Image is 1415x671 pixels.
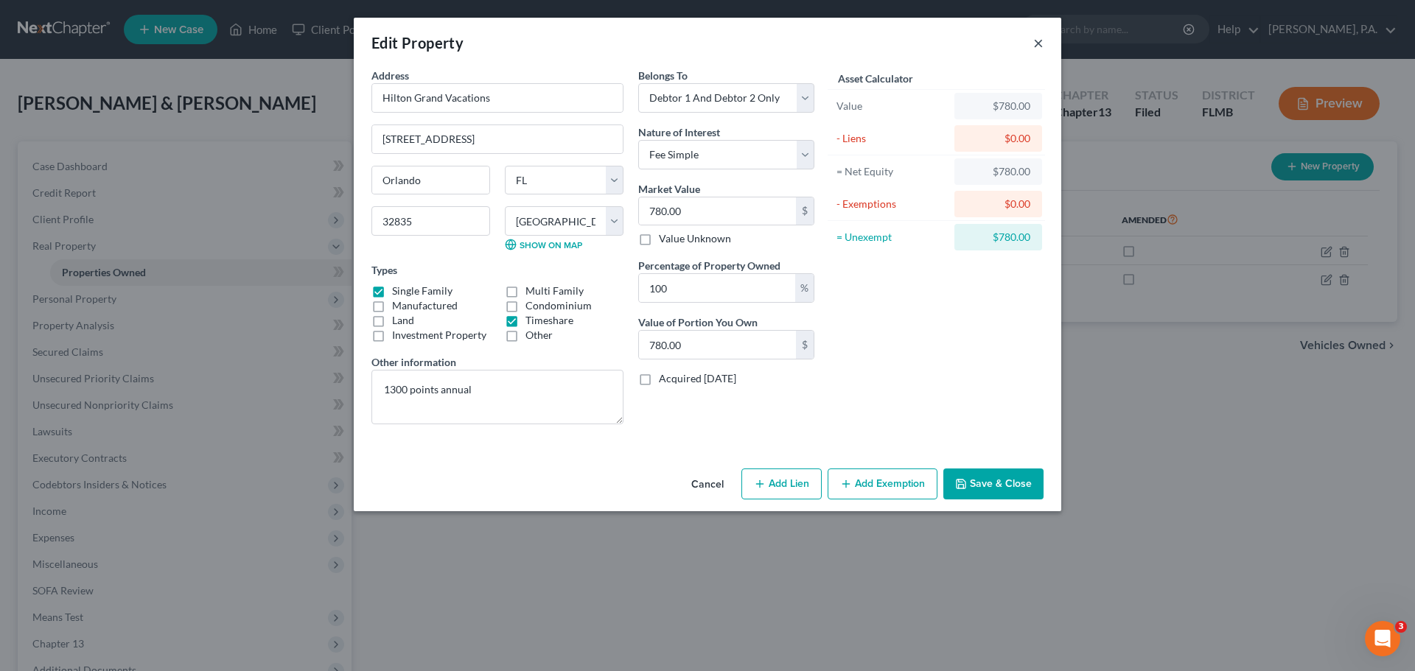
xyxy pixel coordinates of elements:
[828,468,937,499] button: Add Exemption
[679,470,736,499] button: Cancel
[966,164,1030,179] div: $780.00
[659,231,731,246] label: Value Unknown
[1033,34,1044,52] button: ×
[639,331,796,359] input: 0.00
[638,258,780,273] label: Percentage of Property Owned
[639,197,796,225] input: 0.00
[372,84,623,112] input: Enter address...
[392,313,414,328] label: Land
[638,181,700,197] label: Market Value
[638,69,688,82] span: Belongs To
[966,99,1030,113] div: $780.00
[966,230,1030,245] div: $780.00
[639,274,795,302] input: 0.00
[392,298,458,313] label: Manufactured
[525,313,573,328] label: Timeshare
[392,284,453,298] label: Single Family
[741,468,822,499] button: Add Lien
[966,197,1030,211] div: $0.00
[796,197,814,225] div: $
[525,328,553,342] label: Other
[371,354,456,370] label: Other information
[505,239,582,250] a: Show on Map
[371,206,490,236] input: Enter zip...
[371,262,397,278] label: Types
[795,274,814,302] div: %
[836,197,948,211] div: - Exemptions
[838,71,913,86] label: Asset Calculator
[1365,621,1400,656] iframe: Intercom live chat
[836,164,948,179] div: = Net Equity
[1395,621,1407,633] span: 3
[525,284,584,298] label: Multi Family
[638,315,758,330] label: Value of Portion You Own
[796,331,814,359] div: $
[836,230,948,245] div: = Unexempt
[659,371,736,386] label: Acquired [DATE]
[836,99,948,113] div: Value
[836,131,948,146] div: - Liens
[372,166,489,194] input: Enter city...
[371,69,409,82] span: Address
[371,32,464,53] div: Edit Property
[392,328,486,342] label: Investment Property
[966,131,1030,146] div: $0.00
[638,124,720,140] label: Nature of Interest
[943,468,1044,499] button: Save & Close
[372,125,623,153] input: Apt, Suite, etc...
[525,298,592,313] label: Condominium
